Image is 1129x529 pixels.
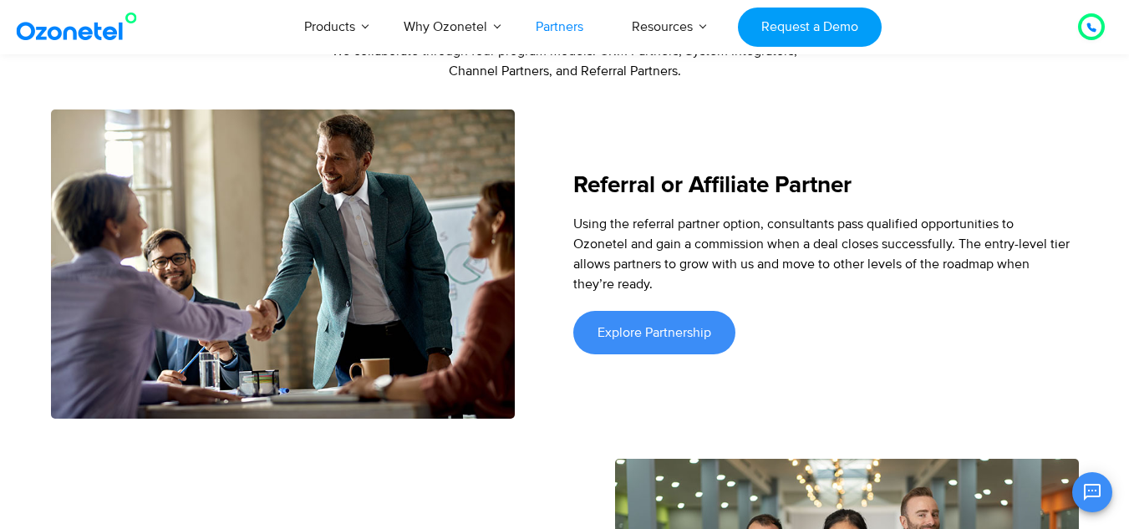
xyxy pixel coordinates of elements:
a: Request a Demo [738,8,881,47]
a: Explore Partnership [573,311,735,354]
button: Open chat [1072,472,1112,512]
div: Using the referral partner option, consultants pass qualified opportunities to Ozonetel and gain ... [573,214,1071,294]
h5: Referral or Affiliate Partner [573,174,1071,197]
span: Explore Partnership [598,326,711,339]
div: We collaborate through four program models: CRM Partners, System Integrators, Channel Partners, a... [59,41,1071,81]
